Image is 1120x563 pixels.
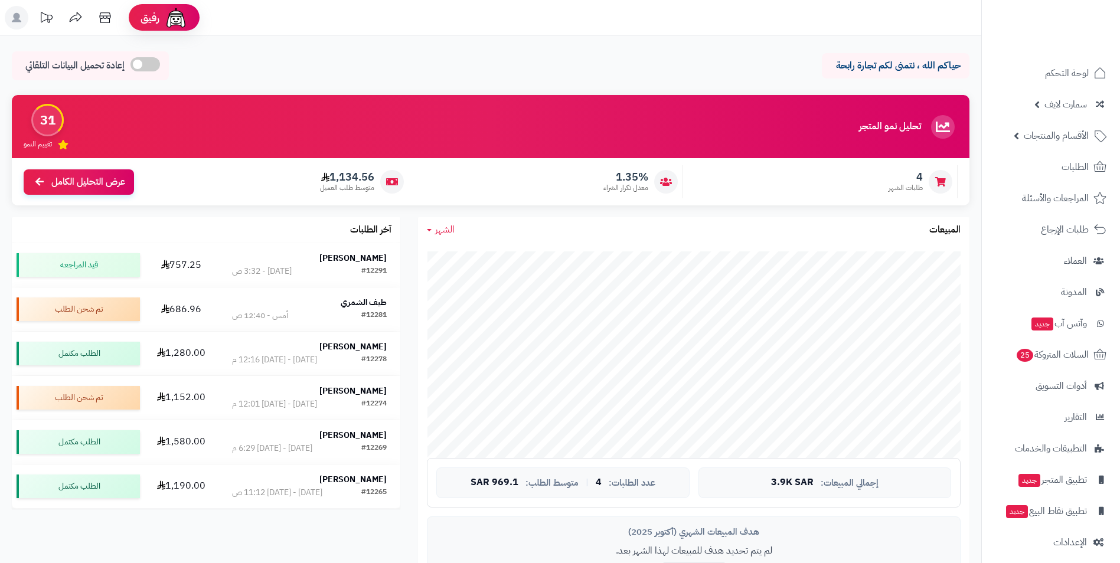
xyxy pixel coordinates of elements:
div: تم شحن الطلب [17,386,140,410]
span: وآتس آب [1030,315,1087,332]
span: رفيق [141,11,159,25]
a: التقارير [989,403,1113,431]
span: جديد [1018,474,1040,487]
img: logo-2.png [1040,30,1109,54]
span: عدد الطلبات: [609,478,655,488]
span: 25 [1017,349,1033,362]
div: تم شحن الطلب [17,297,140,321]
span: جديد [1006,505,1028,518]
span: تطبيق المتجر [1017,472,1087,488]
a: الإعدادات [989,528,1113,557]
p: حياكم الله ، نتمنى لكم تجارة رابحة [831,59,961,73]
span: متوسط طلب العميل [320,183,374,193]
span: العملاء [1064,253,1087,269]
div: #12281 [361,310,387,322]
span: الأقسام والمنتجات [1024,127,1089,144]
div: [DATE] - [DATE] 12:01 م [232,398,317,410]
h3: تحليل نمو المتجر [859,122,921,132]
span: إجمالي المبيعات: [821,478,879,488]
span: التقارير [1065,409,1087,425]
div: [DATE] - [DATE] 11:12 ص [232,487,322,499]
span: السلات المتروكة [1015,346,1089,363]
h3: آخر الطلبات [350,225,391,235]
a: وآتس آبجديد [989,309,1113,338]
a: طلبات الإرجاع [989,215,1113,244]
a: المدونة [989,278,1113,306]
div: هدف المبيعات الشهري (أكتوبر 2025) [436,526,951,538]
span: طلبات الشهر [889,183,923,193]
span: التطبيقات والخدمات [1015,440,1087,457]
a: التطبيقات والخدمات [989,434,1113,463]
span: معدل تكرار الشراء [603,183,648,193]
div: #12269 [361,443,387,454]
strong: [PERSON_NAME] [319,341,387,353]
span: لوحة التحكم [1045,65,1089,81]
div: الطلب مكتمل [17,342,140,365]
span: الإعدادات [1053,534,1087,551]
span: تقييم النمو [24,139,52,149]
strong: [PERSON_NAME] [319,473,387,486]
td: 686.96 [145,287,218,331]
a: المراجعات والأسئلة [989,184,1113,212]
span: 3.9K SAR [771,477,814,488]
a: الطلبات [989,153,1113,181]
div: [DATE] - [DATE] 12:16 م [232,354,317,366]
strong: طيف الشمري [341,296,387,309]
div: الطلب مكتمل [17,430,140,454]
a: العملاء [989,247,1113,275]
span: 1,134.56 [320,171,374,184]
a: لوحة التحكم [989,59,1113,87]
td: 1,280.00 [145,332,218,375]
td: 1,190.00 [145,464,218,508]
span: سمارت لايف [1044,96,1087,113]
h3: المبيعات [929,225,961,235]
a: عرض التحليل الكامل [24,169,134,195]
span: أدوات التسويق [1036,378,1087,394]
div: #12278 [361,354,387,366]
span: إعادة تحميل البيانات التلقائي [25,59,125,73]
a: تطبيق المتجرجديد [989,466,1113,494]
div: [DATE] - 3:32 ص [232,266,292,277]
div: #12274 [361,398,387,410]
span: تطبيق نقاط البيع [1005,503,1087,519]
div: الطلب مكتمل [17,474,140,498]
td: 757.25 [145,243,218,287]
div: أمس - 12:40 ص [232,310,288,322]
div: #12291 [361,266,387,277]
span: الطلبات [1062,159,1089,175]
span: متوسط الطلب: [525,478,579,488]
span: جديد [1031,317,1053,330]
div: [DATE] - [DATE] 6:29 م [232,443,312,454]
span: عرض التحليل الكامل [51,175,125,189]
div: قيد المراجعه [17,253,140,277]
a: تحديثات المنصة [31,6,61,32]
a: الشهر [427,223,455,237]
span: 4 [889,171,923,184]
span: | [586,478,589,487]
img: ai-face.png [164,6,188,30]
span: المدونة [1061,284,1087,300]
strong: [PERSON_NAME] [319,385,387,397]
p: لم يتم تحديد هدف للمبيعات لهذا الشهر بعد. [436,544,951,558]
span: طلبات الإرجاع [1041,221,1089,238]
strong: [PERSON_NAME] [319,429,387,441]
div: #12265 [361,487,387,499]
span: الشهر [435,222,455,237]
a: أدوات التسويق [989,372,1113,400]
span: 969.1 SAR [471,477,518,488]
span: المراجعات والأسئلة [1022,190,1089,207]
a: السلات المتروكة25 [989,341,1113,369]
span: 4 [596,477,602,488]
span: 1.35% [603,171,648,184]
a: تطبيق نقاط البيعجديد [989,497,1113,525]
td: 1,152.00 [145,376,218,420]
td: 1,580.00 [145,420,218,464]
strong: [PERSON_NAME] [319,252,387,264]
